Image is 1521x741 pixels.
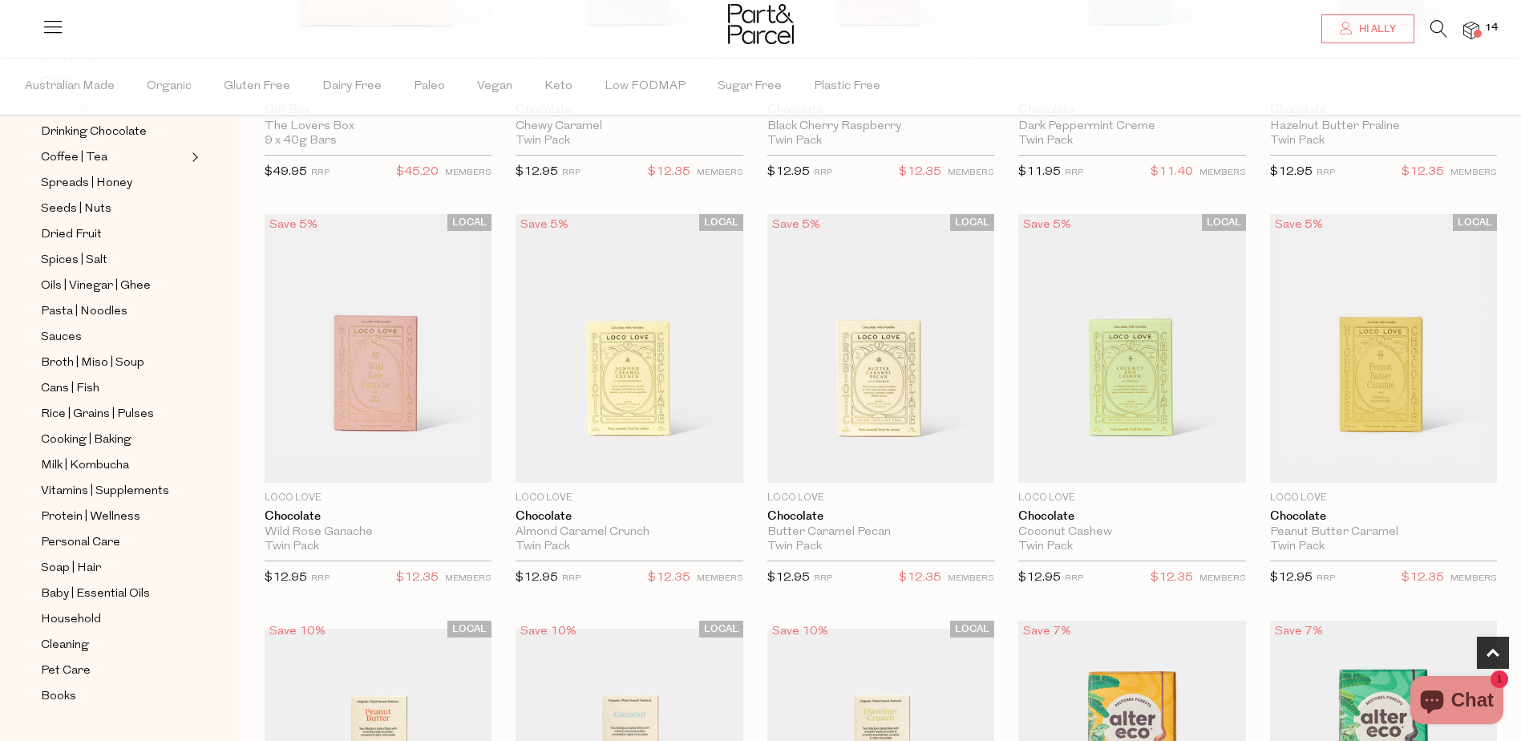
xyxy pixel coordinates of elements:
[41,662,91,681] span: Pet Care
[1317,168,1335,177] small: RRP
[25,59,115,115] span: Australian Made
[41,148,187,168] a: Coffee | Tea
[516,134,570,148] span: Twin Pack
[265,214,322,236] div: Save 5%
[311,574,330,583] small: RRP
[1018,525,1245,540] div: Coconut Cashew
[767,166,810,178] span: $12.95
[1270,572,1313,584] span: $12.95
[899,162,941,183] span: $12.35
[265,166,307,178] span: $49.95
[814,168,832,177] small: RRP
[396,568,439,589] span: $12.35
[767,621,833,642] div: Save 10%
[516,491,742,505] p: Loco Love
[1151,568,1193,589] span: $12.35
[41,482,169,501] span: Vitamins | Supplements
[699,214,743,231] span: LOCAL
[265,491,491,505] p: Loco Love
[41,122,187,142] a: Drinking Chocolate
[1453,214,1497,231] span: LOCAL
[697,574,743,583] small: MEMBERS
[1018,540,1073,554] span: Twin Pack
[41,481,187,501] a: Vitamins | Supplements
[265,214,491,483] img: Chocolate
[1199,574,1246,583] small: MEMBERS
[516,540,570,554] span: Twin Pack
[41,302,187,322] a: Pasta | Noodles
[265,621,330,642] div: Save 10%
[648,162,690,183] span: $12.35
[1065,574,1083,583] small: RRP
[188,148,199,167] button: Expand/Collapse Coffee | Tea
[1270,134,1325,148] span: Twin Pack
[1018,214,1245,483] img: Chocolate
[477,59,512,115] span: Vegan
[265,525,491,540] div: Wild Rose Ganache
[948,168,994,177] small: MEMBERS
[1270,540,1325,554] span: Twin Pack
[41,559,101,578] span: Soap | Hair
[41,636,89,655] span: Cleaning
[41,661,187,681] a: Pet Care
[41,585,150,604] span: Baby | Essential Oils
[605,59,686,115] span: Low FODMAP
[41,379,99,399] span: Cans | Fish
[1199,168,1246,177] small: MEMBERS
[1018,572,1061,584] span: $12.95
[41,328,82,347] span: Sauces
[224,59,290,115] span: Gluten Free
[516,525,742,540] div: Almond Caramel Crunch
[41,533,120,553] span: Personal Care
[697,168,743,177] small: MEMBERS
[767,572,810,584] span: $12.95
[41,404,187,424] a: Rice | Grains | Pulses
[1018,491,1245,505] p: Loco Love
[814,59,880,115] span: Plastic Free
[1450,574,1497,583] small: MEMBERS
[41,225,102,245] span: Dried Fruit
[516,509,742,524] a: Chocolate
[1270,166,1313,178] span: $12.95
[41,609,187,630] a: Household
[41,532,187,553] a: Personal Care
[767,540,822,554] span: Twin Pack
[767,119,994,134] div: Black Cherry Raspberry
[562,574,580,583] small: RRP
[147,59,192,115] span: Organic
[41,379,187,399] a: Cans | Fish
[41,635,187,655] a: Cleaning
[516,119,742,134] div: Chewy Caramel
[41,327,187,347] a: Sauces
[899,568,941,589] span: $12.35
[1018,509,1245,524] a: Chocolate
[948,574,994,583] small: MEMBERS
[41,251,107,270] span: Spices | Salt
[41,456,129,476] span: Milk | Kombucha
[41,225,187,245] a: Dried Fruit
[1018,621,1076,642] div: Save 7%
[396,162,439,183] span: $45.20
[41,584,187,604] a: Baby | Essential Oils
[767,134,822,148] span: Twin Pack
[1406,676,1508,728] inbox-online-store-chat: Shopify online store chat
[41,431,131,450] span: Cooking | Baking
[950,214,994,231] span: LOCAL
[516,214,573,236] div: Save 5%
[767,525,994,540] div: Butter Caramel Pecan
[1270,119,1497,134] div: Hazelnut Butter Praline
[41,353,187,373] a: Broth | Miso | Soup
[414,59,445,115] span: Paleo
[699,621,743,638] span: LOCAL
[1018,119,1245,134] div: Dark Peppermint Creme
[41,174,132,193] span: Spreads | Honey
[322,59,382,115] span: Dairy Free
[767,214,825,236] div: Save 5%
[516,214,742,483] img: Chocolate
[41,148,107,168] span: Coffee | Tea
[1018,166,1061,178] span: $11.95
[516,166,558,178] span: $12.95
[1270,621,1328,642] div: Save 7%
[814,574,832,583] small: RRP
[516,621,581,642] div: Save 10%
